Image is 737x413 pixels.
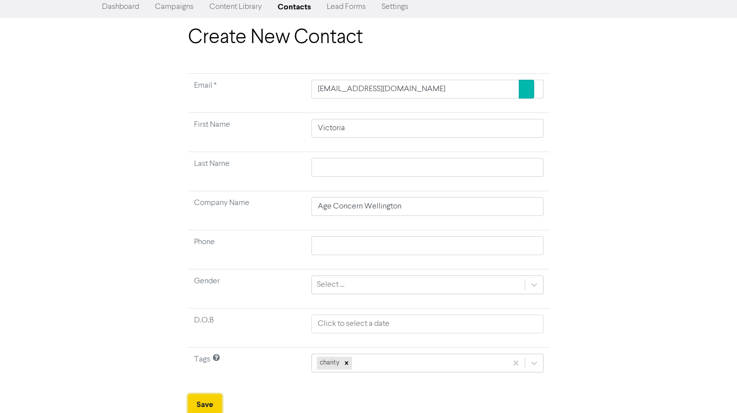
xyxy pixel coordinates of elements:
[188,26,549,50] h1: Create New Contact
[188,152,305,191] td: Last Name
[188,309,305,348] td: D.O.B
[188,74,305,113] td: Required
[317,357,341,369] div: charity
[311,314,543,333] input: Click to select a date
[688,365,737,413] iframe: Chat Widget
[188,191,305,230] td: Company Name
[188,269,305,309] td: Gender
[188,113,305,152] td: First Name
[188,230,305,269] td: Phone
[317,279,344,291] div: Select ...
[188,348,305,387] td: Tags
